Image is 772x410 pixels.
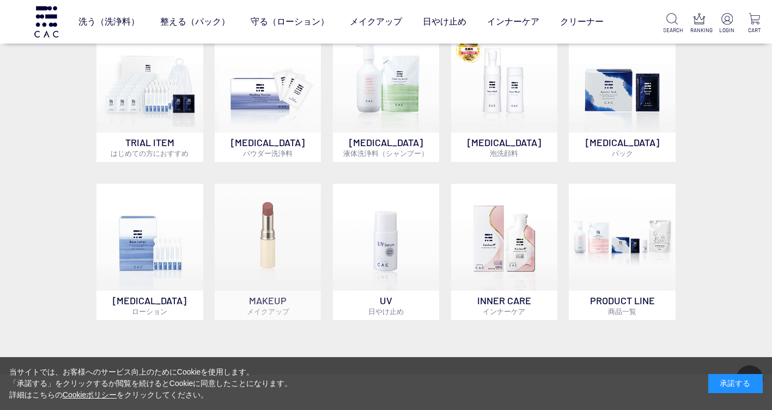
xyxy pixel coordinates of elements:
span: メイクアップ [247,307,289,316]
a: 洗う（洗浄料） [78,7,139,37]
img: トライアルセット [96,26,203,133]
div: 当サイトでは、お客様へのサービス向上のためにCookieを使用します。 「承諾する」をクリックするか閲覧を続けるとCookieに同意したことになります。 詳細はこちらの をクリックしてください。 [9,366,293,401]
a: Cookieポリシー [63,390,117,399]
div: 承諾する [708,374,763,393]
img: インナーケア [451,184,558,291]
p: [MEDICAL_DATA] [215,132,321,162]
p: TRIAL ITEM [96,132,203,162]
img: 泡洗顔料 [451,26,558,133]
a: インナーケア INNER CAREインナーケア [451,184,558,320]
p: [MEDICAL_DATA] [96,291,203,320]
span: パック [612,149,633,158]
a: 日やけ止め [423,7,466,37]
span: はじめての方におすすめ [111,149,189,158]
p: UV [333,291,440,320]
p: [MEDICAL_DATA] [569,132,676,162]
p: INNER CARE [451,291,558,320]
a: 泡洗顔料 [MEDICAL_DATA]泡洗顔料 [451,26,558,162]
p: [MEDICAL_DATA] [451,132,558,162]
span: ローション [132,307,167,316]
a: [MEDICAL_DATA]液体洗浄料（シャンプー） [333,26,440,162]
span: インナーケア [483,307,525,316]
a: インナーケア [487,7,539,37]
a: MAKEUPメイクアップ [215,184,321,320]
p: SEARCH [663,26,680,34]
a: PRODUCT LINE商品一覧 [569,184,676,320]
span: 液体洗浄料（シャンプー） [343,149,428,158]
a: UV日やけ止め [333,184,440,320]
span: パウダー洗浄料 [243,149,293,158]
a: RANKING [690,13,708,34]
a: LOGIN [718,13,735,34]
img: logo [33,6,60,37]
p: RANKING [690,26,708,34]
span: 泡洗顔料 [490,149,518,158]
p: CART [746,26,763,34]
a: 守る（ローション） [251,7,329,37]
a: [MEDICAL_DATA]パウダー洗浄料 [215,26,321,162]
span: 日やけ止め [368,307,404,316]
a: クリーナー [560,7,604,37]
a: SEARCH [663,13,680,34]
a: [MEDICAL_DATA]パック [569,26,676,162]
p: [MEDICAL_DATA] [333,132,440,162]
a: CART [746,13,763,34]
a: [MEDICAL_DATA]ローション [96,184,203,320]
p: MAKEUP [215,291,321,320]
span: 商品一覧 [608,307,636,316]
p: PRODUCT LINE [569,291,676,320]
a: メイクアップ [350,7,402,37]
a: 整える（パック） [160,7,230,37]
a: トライアルセット TRIAL ITEMはじめての方におすすめ [96,26,203,162]
p: LOGIN [718,26,735,34]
